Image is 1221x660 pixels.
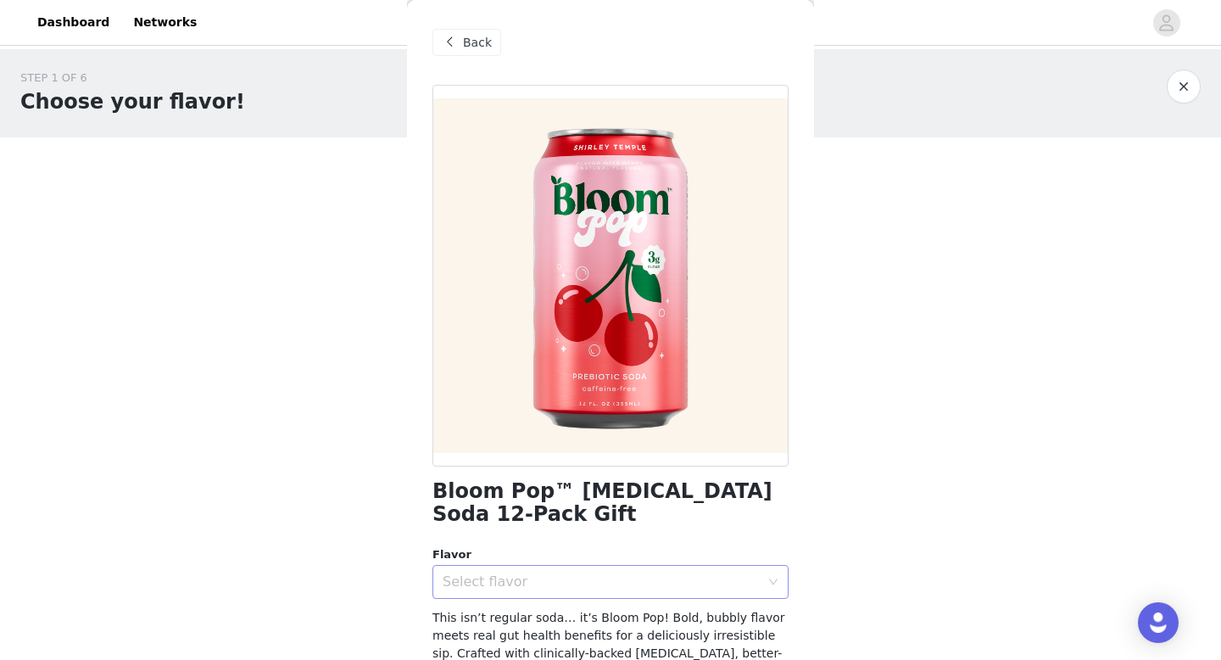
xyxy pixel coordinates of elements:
[27,3,120,42] a: Dashboard
[432,546,789,563] div: Flavor
[20,70,245,87] div: STEP 1 OF 6
[20,87,245,117] h1: Choose your flavor!
[432,480,789,526] h1: Bloom Pop™ [MEDICAL_DATA] Soda 12-Pack Gift
[463,34,492,52] span: Back
[123,3,207,42] a: Networks
[1158,9,1174,36] div: avatar
[443,573,760,590] div: Select flavor
[768,577,778,589] i: icon: down
[1138,602,1179,643] div: Open Intercom Messenger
